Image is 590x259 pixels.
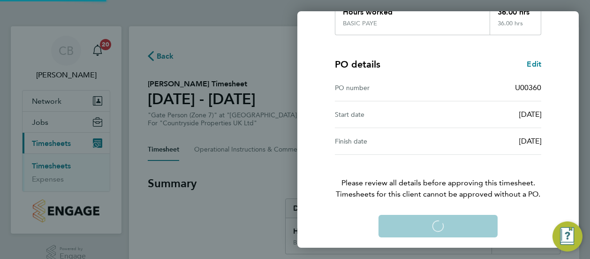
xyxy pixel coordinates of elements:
[335,136,438,147] div: Finish date
[515,83,541,92] span: U00360
[552,221,582,251] button: Engage Resource Center
[438,109,541,120] div: [DATE]
[324,189,552,200] span: Timesheets for this client cannot be approved without a PO.
[324,155,552,200] p: Please review all details before approving this timesheet.
[343,20,377,27] div: BASIC PAYE
[335,58,380,71] h4: PO details
[335,109,438,120] div: Start date
[527,60,541,69] span: Edit
[335,82,438,93] div: PO number
[438,136,541,147] div: [DATE]
[490,20,541,35] div: 36.00 hrs
[527,59,541,70] a: Edit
